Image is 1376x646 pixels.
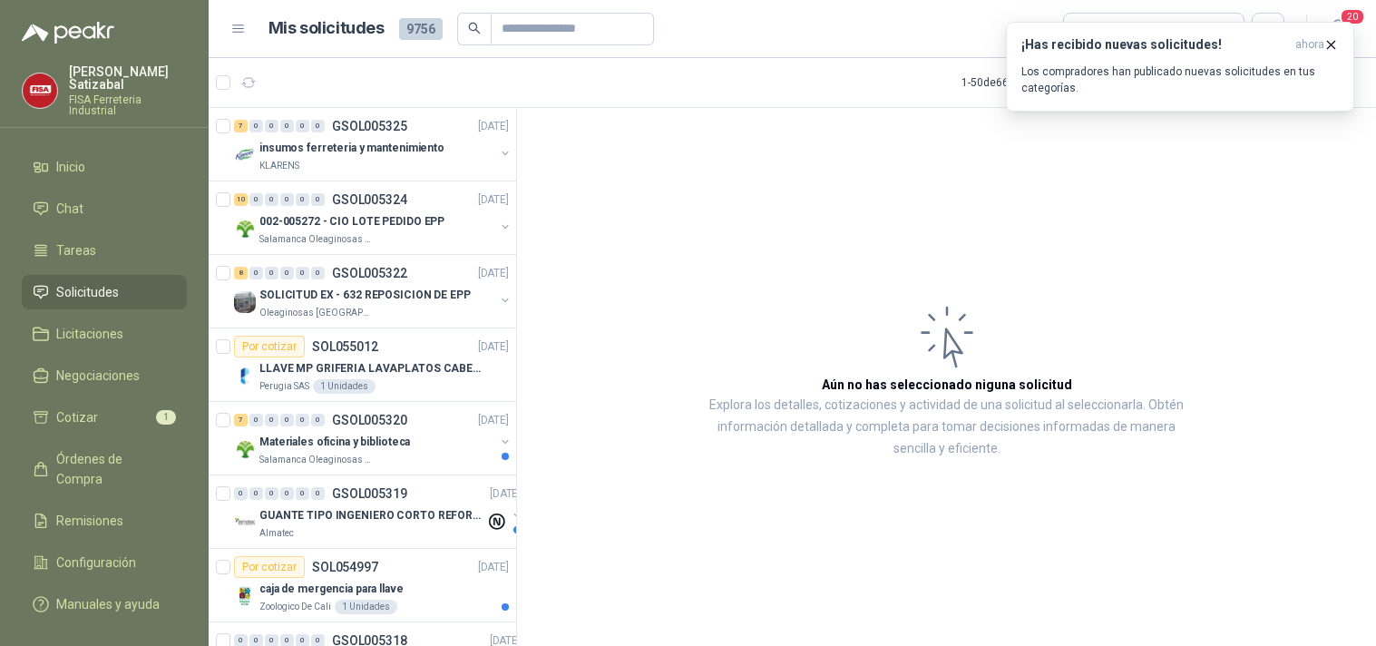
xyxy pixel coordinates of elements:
div: 1 - 50 de 6636 [961,68,1079,97]
p: [DATE] [478,559,509,576]
p: [DATE] [478,338,509,356]
p: Salamanca Oleaginosas SAS [259,232,374,247]
div: 1 Unidades [313,379,376,394]
div: 0 [249,193,263,206]
p: Almatec [259,526,294,541]
a: 7 0 0 0 0 0 GSOL005325[DATE] Company Logoinsumos ferreteria y mantenimientoKLARENS [234,115,512,173]
p: GSOL005319 [332,487,407,500]
img: Company Logo [234,218,256,240]
span: Configuración [56,553,136,573]
p: FISA Ferreteria Industrial [69,94,187,116]
p: [PERSON_NAME] Satizabal [69,65,187,91]
img: Company Logo [234,291,256,313]
span: Cotizar [56,407,98,427]
p: [DATE] [478,265,509,282]
div: 0 [280,120,294,132]
div: 0 [296,267,309,279]
div: 0 [311,414,325,426]
p: [DATE] [490,485,521,503]
span: Licitaciones [56,324,123,344]
span: Remisiones [56,511,123,531]
span: ahora [1295,37,1324,53]
div: 8 [234,267,248,279]
p: GSOL005320 [332,414,407,426]
a: Licitaciones [22,317,187,351]
img: Company Logo [234,365,256,387]
span: Negociaciones [56,366,140,386]
img: Logo peakr [22,22,114,44]
a: 7 0 0 0 0 0 GSOL005320[DATE] Company LogoMateriales oficina y bibliotecaSalamanca Oleaginosas SAS [234,409,512,467]
p: GSOL005324 [332,193,407,206]
a: Inicio [22,150,187,184]
p: SOL055012 [312,340,378,353]
div: 0 [280,414,294,426]
div: 0 [265,414,278,426]
span: 9756 [399,18,443,40]
div: 0 [265,120,278,132]
div: 0 [265,193,278,206]
a: Remisiones [22,504,187,538]
div: 0 [280,487,294,500]
h3: Aún no has seleccionado niguna solicitud [822,375,1072,395]
span: Tareas [56,240,96,260]
p: [DATE] [478,118,509,135]
p: [DATE] [478,191,509,209]
p: Los compradores han publicado nuevas solicitudes en tus categorías. [1021,64,1339,96]
img: Company Logo [234,512,256,533]
div: 0 [234,487,248,500]
div: Todas [1075,19,1113,39]
div: 0 [311,193,325,206]
p: Oleaginosas [GEOGRAPHIC_DATA][PERSON_NAME] [259,306,374,320]
div: 0 [296,120,309,132]
a: 10 0 0 0 0 0 GSOL005324[DATE] Company Logo002-005272 - CIO LOTE PEDIDO EPPSalamanca Oleaginosas SAS [234,189,512,247]
div: 0 [311,120,325,132]
a: 8 0 0 0 0 0 GSOL005322[DATE] Company LogoSOLICITUD EX - 632 REPOSICION DE EPPOleaginosas [GEOGRAP... [234,262,512,320]
div: 0 [249,487,263,500]
span: 20 [1340,8,1365,25]
a: Manuales y ayuda [22,587,187,622]
a: Solicitudes [22,275,187,309]
p: insumos ferreteria y mantenimiento [259,140,444,157]
p: Explora los detalles, cotizaciones y actividad de una solicitud al seleccionarla. Obtén informaci... [698,395,1195,460]
a: Tareas [22,233,187,268]
span: Manuales y ayuda [56,594,160,614]
div: Por cotizar [234,336,305,357]
a: Por cotizarSOL055012[DATE] Company LogoLLAVE MP GRIFERIA LAVAPLATOS CABEZA EXTRAIBLEPerugia SAS1 ... [209,328,516,402]
div: 7 [234,414,248,426]
p: Materiales oficina y biblioteca [259,434,410,451]
a: 0 0 0 0 0 0 GSOL005319[DATE] Company LogoGUANTE TIPO INGENIERO CORTO REFORZADOAlmatec [234,483,524,541]
p: LLAVE MP GRIFERIA LAVAPLATOS CABEZA EXTRAIBLE [259,360,485,377]
p: Salamanca Oleaginosas SAS [259,453,374,467]
a: Negociaciones [22,358,187,393]
p: caja de mergencia para llave [259,581,404,598]
button: ¡Has recibido nuevas solicitudes!ahora Los compradores han publicado nuevas solicitudes en tus ca... [1006,22,1354,112]
div: 7 [234,120,248,132]
span: Chat [56,199,83,219]
div: 0 [265,267,278,279]
div: 0 [296,414,309,426]
div: 0 [249,267,263,279]
div: 0 [249,414,263,426]
h3: ¡Has recibido nuevas solicitudes! [1021,37,1288,53]
img: Company Logo [234,585,256,607]
div: 0 [311,267,325,279]
p: GSOL005325 [332,120,407,132]
p: Perugia SAS [259,379,309,394]
a: Chat [22,191,187,226]
p: [DATE] [478,412,509,429]
img: Company Logo [234,144,256,166]
img: Company Logo [23,73,57,108]
div: 0 [280,193,294,206]
span: search [468,22,481,34]
a: Órdenes de Compra [22,442,187,496]
div: 0 [249,120,263,132]
img: Company Logo [234,438,256,460]
div: 10 [234,193,248,206]
p: 002-005272 - CIO LOTE PEDIDO EPP [259,213,444,230]
a: Por cotizarSOL054997[DATE] Company Logocaja de mergencia para llaveZoologico De Cali1 Unidades [209,549,516,622]
p: Zoologico De Cali [259,600,331,614]
h1: Mis solicitudes [268,15,385,42]
div: 1 Unidades [335,600,397,614]
div: 0 [280,267,294,279]
span: Órdenes de Compra [56,449,170,489]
